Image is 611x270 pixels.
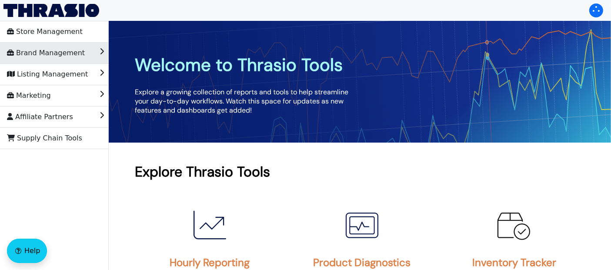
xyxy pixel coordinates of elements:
span: Affiliate Partners [7,110,73,124]
h2: Hourly Reporting [170,256,250,269]
h2: Inventory Tracker [472,256,556,269]
h1: Welcome to Thrasio Tools [135,53,360,76]
span: Help [24,246,40,256]
p: Explore a growing collection of reports and tools to help streamline your day-to-day workflows. W... [135,87,360,115]
span: Supply Chain Tools [7,131,82,145]
img: Product Diagnostics Icon [340,203,384,247]
span: Store Management [7,25,83,39]
h2: Product Diagnostics [313,256,411,269]
span: Brand Management [7,46,85,60]
img: Hourly Reporting Icon [188,203,231,247]
img: Inventory Tracker Icon [492,203,536,247]
span: Marketing [7,89,51,103]
img: Thrasio Logo [3,4,99,17]
button: Help floatingactionbutton [7,239,47,263]
span: Listing Management [7,67,88,81]
h1: Explore Thrasio Tools [135,163,585,181]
